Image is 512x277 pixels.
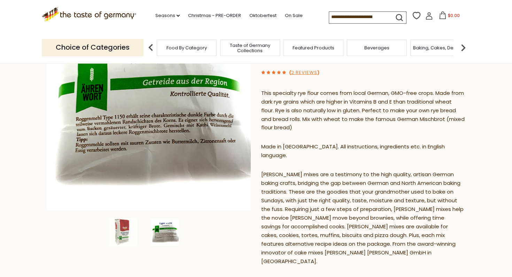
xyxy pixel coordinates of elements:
[222,43,278,53] a: Taste of Germany Collections
[261,171,464,265] span: [PERSON_NAME] mixes are a testimony to the high quality, artisan German baking crafts, bridging t...
[289,69,319,76] span: ( )
[448,13,460,18] span: $0.00
[188,12,241,19] a: Christmas - PRE-ORDER
[249,12,277,19] a: Oktoberfest
[413,45,467,50] a: Baking, Cakes, Desserts
[434,11,464,22] button: $0.00
[109,218,137,246] img: Kathi Rye Flour Type 1150
[285,12,303,19] a: On Sale
[364,45,389,50] a: Beverages
[261,89,465,131] span: This specialty rye flour comes from local German, GMO-free crops. Made from dark rye grains which...
[144,41,158,55] img: previous arrow
[47,7,251,210] img: Kathi Rye Flour Type 1150 Description
[42,39,143,56] p: Choice of Categories
[155,12,180,19] a: Seasons
[456,41,470,55] img: next arrow
[151,218,179,246] img: Kathi Rye Flour Type 1150 Description
[166,45,207,50] a: Food By Category
[293,45,334,50] a: Featured Products
[261,143,445,159] span: Made in [GEOGRAPHIC_DATA]. All instructions, ingredients etc. in English language.
[291,69,317,76] a: 2 Reviews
